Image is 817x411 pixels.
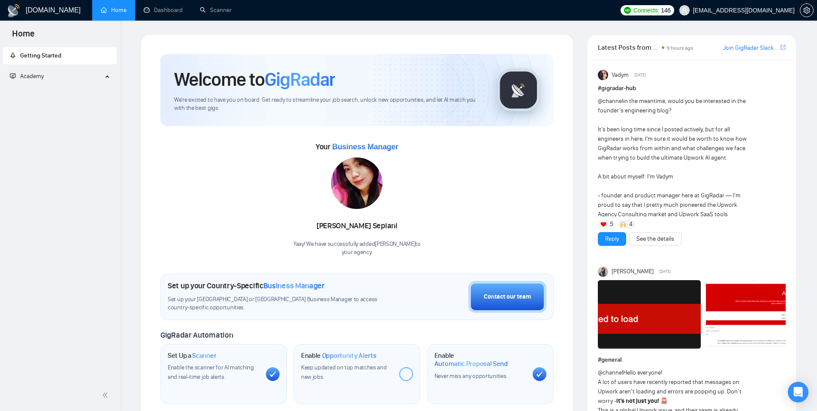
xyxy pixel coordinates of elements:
button: Reply [598,232,626,246]
span: [DATE] [659,268,671,275]
li: Getting Started [3,47,117,64]
div: Open Intercom Messenger [788,382,808,402]
img: 1708932398273-WhatsApp%20Image%202024-02-26%20at%2015.20.52.jpeg [331,157,383,209]
a: dashboardDashboard [144,6,183,14]
span: rocket [10,52,16,58]
span: [DATE] [634,71,646,79]
button: See the details [629,232,681,246]
img: logo [7,4,21,18]
div: Contact our team [484,292,531,302]
span: @channel [598,369,623,376]
span: Business Manager [332,142,398,151]
span: Your [316,142,398,151]
button: Contact our team [468,281,546,313]
span: 9 hours ago [667,45,693,51]
span: GigRadar [265,68,335,91]
span: Latest Posts from the GigRadar Community [598,42,659,53]
a: homeHome [101,6,127,14]
span: fund-projection-screen [10,73,16,79]
h1: Enable [301,351,377,360]
span: GigRadar Automation [160,330,233,340]
span: 🚨 [660,397,668,405]
img: Vadym [598,70,608,80]
span: Business Manager [263,281,325,290]
h1: Set Up a [168,351,216,360]
img: 🙌 [620,221,626,227]
span: 146 [661,6,670,15]
span: Never miss any opportunities. [434,372,507,380]
a: export [781,43,786,51]
h1: # general [598,355,786,365]
div: in the meantime, would you be interested in the founder’s engineering blog? It’s been long time s... [598,97,748,342]
img: F09HL8K86MB-image%20(1).png [706,280,809,349]
img: gigradar-logo.png [497,69,540,112]
a: setting [800,7,814,14]
span: Keep updated on top matches and new jobs. [301,364,387,381]
div: [PERSON_NAME] Sepiani [293,219,421,233]
span: 4 [629,220,633,229]
h1: Welcome to [174,68,335,91]
a: See the details [636,234,674,244]
span: Getting Started [20,52,61,59]
span: Home [5,27,42,45]
a: searchScanner [200,6,232,14]
a: Join GigRadar Slack Community [723,43,779,53]
span: We're excited to have you on board. Get ready to streamline your job search, unlock new opportuni... [174,96,483,112]
img: F09H8D2MRBR-Screenshot%202025-09-29%20at%2014.54.13.png [598,280,701,349]
span: export [781,44,786,51]
span: 5 [610,220,613,229]
a: Reply [605,234,619,244]
img: upwork-logo.png [624,7,631,14]
span: Set up your [GEOGRAPHIC_DATA] or [GEOGRAPHIC_DATA] Business Manager to access country-specific op... [168,296,395,312]
span: user [681,7,687,13]
h1: Enable [434,351,526,368]
span: Vadym [612,70,629,80]
img: Mariia Heshka [598,266,608,277]
button: setting [800,3,814,17]
span: Opportunity Alerts [322,351,377,360]
h1: # gigradar-hub [598,84,786,93]
h1: Set up your Country-Specific [168,281,325,290]
span: Scanner [192,351,216,360]
span: Academy [10,73,44,80]
div: Yaay! We have successfully added [PERSON_NAME] to [293,240,421,257]
strong: it’s not just you! [616,397,659,405]
span: Enable the scanner for AI matching and real-time job alerts. [168,364,254,381]
p: your agency . [293,248,421,257]
span: @channel [598,97,623,105]
span: double-left [102,391,111,399]
span: Connects: [633,6,659,15]
span: [PERSON_NAME] [612,267,654,276]
span: Automatic Proposal Send [434,360,508,368]
img: ❤️ [600,221,606,227]
span: Academy [20,73,44,80]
